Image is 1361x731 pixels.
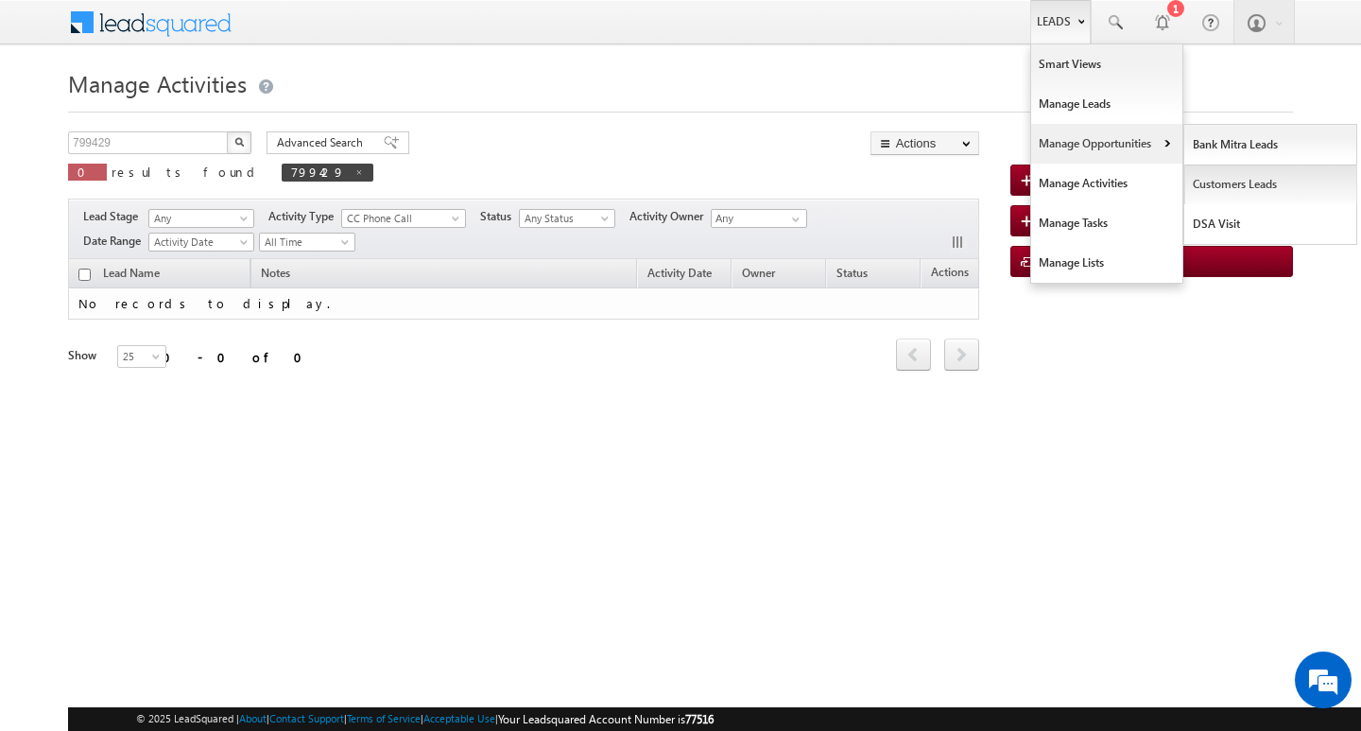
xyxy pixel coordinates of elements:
[268,208,341,225] span: Activity Type
[423,712,495,724] a: Acceptable Use
[148,209,254,228] a: Any
[1031,124,1182,164] a: Manage Opportunities
[498,712,714,726] span: Your Leadsquared Account Number is
[1031,44,1182,84] a: Smart Views
[347,712,421,724] a: Terms of Service
[291,164,345,180] span: 799429
[83,208,146,225] span: Lead Stage
[922,262,978,287] span: Actions
[1031,84,1182,124] a: Manage Leads
[25,175,345,566] textarea: Type your message and hit 'Enter'
[836,266,868,280] span: Status
[260,234,350,251] span: All Time
[1184,125,1357,165] a: Bank Mitra Leads
[259,233,355,252] a: All Time
[519,209,615,228] a: Any Status
[520,210,610,227] span: Any Status
[629,208,711,225] span: Activity Owner
[342,210,457,227] span: CC Phone Call
[1184,204,1357,244] a: DSA Visit
[870,131,979,155] button: Actions
[118,348,168,365] span: 25
[136,710,714,728] span: © 2025 LeadSquared | | | | |
[896,340,931,371] a: prev
[32,99,79,124] img: d_60004797649_company_0_60004797649
[277,134,369,151] span: Advanced Search
[163,346,314,368] div: 0 - 0 of 0
[98,99,318,124] div: Chat with us now
[83,233,148,250] span: Date Range
[148,233,254,252] a: Activity Date
[68,288,979,320] td: No records to display.
[1031,243,1182,283] a: Manage Lists
[257,583,343,608] em: Start Chat
[341,209,466,228] a: CC Phone Call
[234,137,244,147] img: Search
[251,263,300,287] span: Notes
[944,339,979,371] span: next
[94,263,169,287] span: Lead Name
[1031,203,1182,243] a: Manage Tasks
[149,210,248,227] span: Any
[68,347,102,364] div: Show
[742,266,775,280] span: Owner
[944,340,979,371] a: next
[685,712,714,726] span: 77516
[782,210,805,229] a: Show All Items
[1184,165,1357,204] a: Customers Leads
[896,339,931,371] span: prev
[711,209,807,228] input: Type to Search
[149,234,248,251] span: Activity Date
[112,164,262,180] span: results found
[239,712,267,724] a: About
[78,269,91,281] input: Check all records
[117,345,166,368] a: 25
[310,9,355,55] div: Minimize live chat window
[480,208,519,225] span: Status
[68,68,247,98] span: Manage Activities
[1031,164,1182,203] a: Manage Activities
[638,263,721,287] a: Activity Date
[78,164,97,180] span: 0
[269,712,344,724] a: Contact Support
